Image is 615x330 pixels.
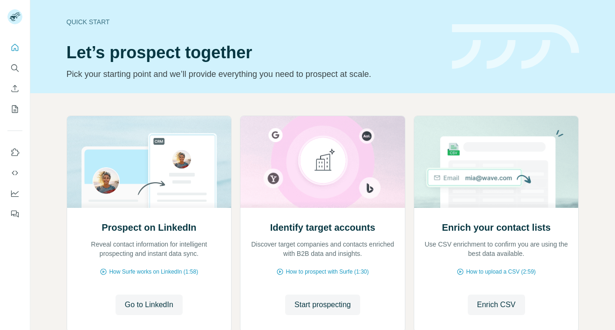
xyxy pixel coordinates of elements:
img: Enrich your contact lists [414,116,579,208]
button: Search [7,60,22,76]
button: Use Surfe API [7,165,22,181]
span: How to prospect with Surfe (1:30) [286,268,369,276]
button: Enrich CSV [468,295,525,315]
span: How Surfe works on LinkedIn (1:58) [109,268,198,276]
p: Pick your starting point and we’ll provide everything you need to prospect at scale. [67,68,441,81]
img: Identify target accounts [240,116,405,208]
img: banner [452,24,579,69]
h2: Identify target accounts [270,221,376,234]
span: Enrich CSV [477,299,516,310]
p: Use CSV enrichment to confirm you are using the best data available. [424,240,569,258]
button: Feedback [7,206,22,222]
img: Prospect on LinkedIn [67,116,232,208]
h2: Enrich your contact lists [442,221,550,234]
button: Start prospecting [285,295,360,315]
button: Dashboard [7,185,22,202]
button: My lists [7,101,22,117]
button: Quick start [7,39,22,56]
span: Start prospecting [294,299,351,310]
p: Discover target companies and contacts enriched with B2B data and insights. [250,240,396,258]
div: Quick start [67,17,441,27]
button: Enrich CSV [7,80,22,97]
h2: Prospect on LinkedIn [102,221,196,234]
span: How to upload a CSV (2:59) [466,268,535,276]
p: Reveal contact information for intelligent prospecting and instant data sync. [76,240,222,258]
span: Go to LinkedIn [125,299,173,310]
button: Go to LinkedIn [116,295,183,315]
button: Use Surfe on LinkedIn [7,144,22,161]
h1: Let’s prospect together [67,43,441,62]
